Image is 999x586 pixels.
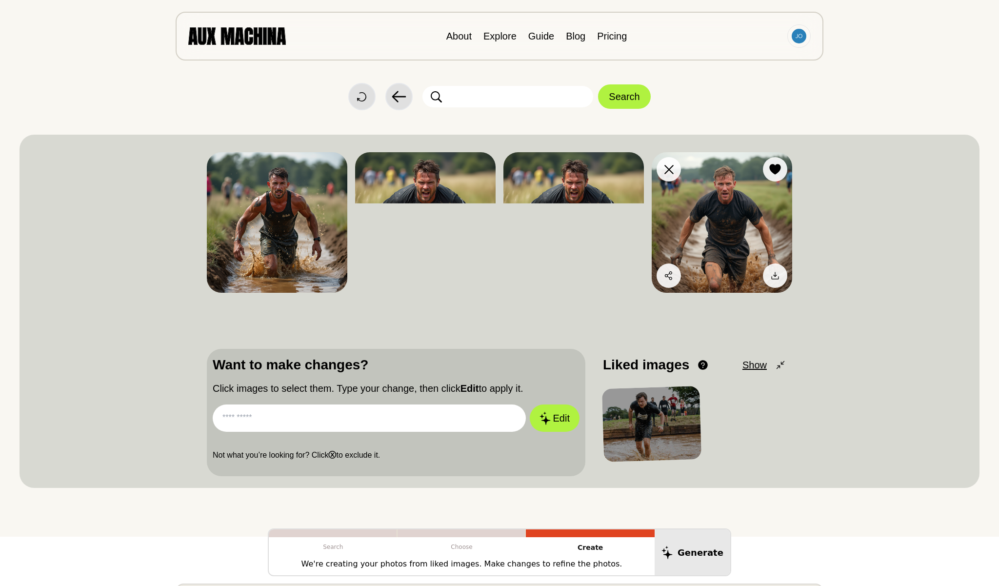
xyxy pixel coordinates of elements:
[503,152,644,293] img: Search result
[597,31,627,41] a: Pricing
[188,27,286,44] img: AUX MACHINA
[792,29,806,43] img: Avatar
[385,83,413,110] button: Back
[603,355,689,375] p: Liked images
[328,451,336,459] b: ⓧ
[213,355,579,375] p: Want to make changes?
[598,84,650,109] button: Search
[355,152,496,293] img: Search result
[213,381,579,396] p: Click images to select them. Type your change, then click to apply it.
[528,31,554,41] a: Guide
[742,358,767,372] span: Show
[483,31,517,41] a: Explore
[530,404,579,432] button: Edit
[207,152,347,293] img: Search result
[526,537,655,558] p: Create
[566,31,585,41] a: Blog
[652,152,792,293] img: Search result
[460,383,479,394] b: Edit
[742,358,786,372] button: Show
[446,31,472,41] a: About
[213,449,579,461] p: Not what you’re looking for? Click to exclude it.
[301,558,622,570] p: We're creating your photos from liked images. Make changes to refine the photos.
[269,537,398,557] p: Search
[398,537,526,557] p: Choose
[655,529,730,575] button: Generate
